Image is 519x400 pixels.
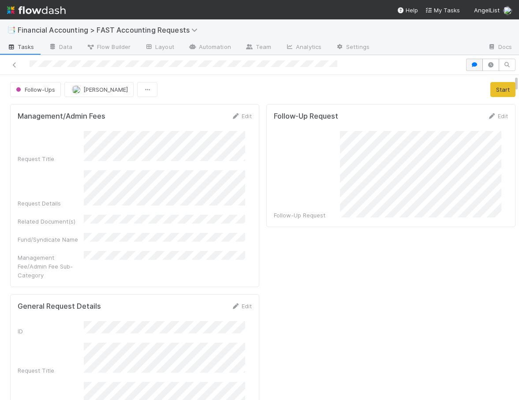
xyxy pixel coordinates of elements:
[138,41,181,55] a: Layout
[181,41,238,55] a: Automation
[79,41,138,55] a: Flow Builder
[18,253,84,280] div: Management Fee/Admin Fee Sub-Category
[274,112,338,121] h5: Follow-Up Request
[7,3,66,18] img: logo-inverted-e16ddd16eac7371096b0.svg
[329,41,377,55] a: Settings
[231,303,252,310] a: Edit
[18,366,84,375] div: Request Title
[18,235,84,244] div: Fund/Syndicate Name
[490,82,515,97] button: Start
[278,41,329,55] a: Analytics
[231,112,252,120] a: Edit
[72,85,81,94] img: avatar_c7c7de23-09de-42ad-8e02-7981c37ee075.png
[503,6,512,15] img: avatar_5d1523cf-d377-42ee-9d1c-1d238f0f126b.png
[7,26,16,34] span: 📑
[83,86,128,93] span: [PERSON_NAME]
[481,41,519,55] a: Docs
[487,112,508,120] a: Edit
[425,7,460,14] span: My Tasks
[18,217,84,226] div: Related Document(s)
[18,302,101,311] h5: General Request Details
[238,41,278,55] a: Team
[18,154,84,163] div: Request Title
[18,112,105,121] h5: Management/Admin Fees
[86,42,131,51] span: Flow Builder
[425,6,460,15] a: My Tasks
[274,211,340,220] div: Follow-Up Request
[18,199,84,208] div: Request Details
[64,82,134,97] button: [PERSON_NAME]
[397,6,418,15] div: Help
[18,26,202,34] span: Financial Accounting > FAST Accounting Requests
[10,82,61,97] button: Follow-Ups
[7,42,34,51] span: Tasks
[474,7,500,14] span: AngelList
[41,41,79,55] a: Data
[18,327,84,336] div: ID
[14,86,55,93] span: Follow-Ups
